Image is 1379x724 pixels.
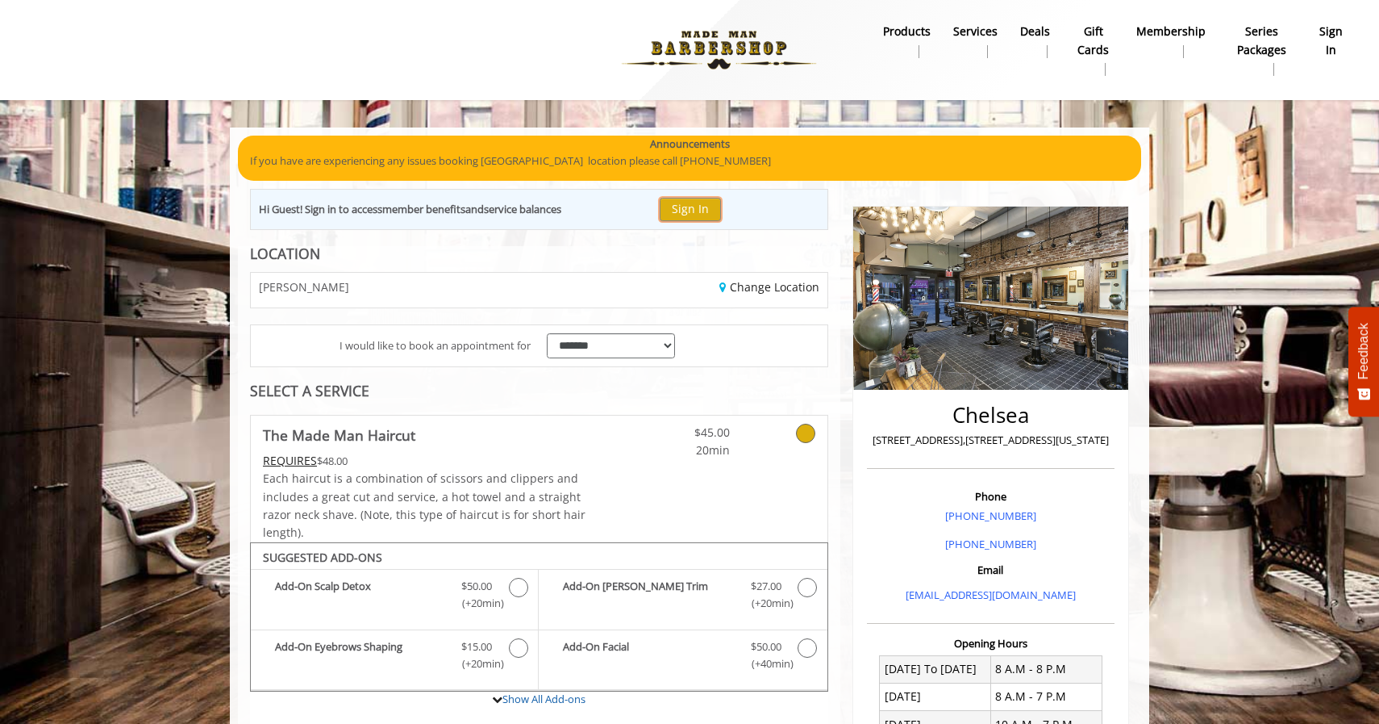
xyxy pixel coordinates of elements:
b: The Made Man Haircut [263,424,415,446]
div: SELECT A SERVICE [250,383,828,399]
button: Feedback - Show survey [1348,307,1379,416]
a: sign insign in [1306,20,1356,62]
div: The Made Man Haircut Add-onS [250,542,828,693]
h3: Phone [871,491,1110,502]
a: Productsproducts [872,20,942,62]
td: [DATE] To [DATE] [880,655,991,683]
label: Add-On Eyebrows Shaping [259,638,530,676]
img: Made Man Barbershop logo [608,6,830,94]
a: ServicesServices [942,20,1009,62]
label: Add-On Scalp Detox [259,578,530,616]
span: $15.00 [461,638,492,655]
a: DealsDeals [1009,20,1061,62]
span: $27.00 [751,578,781,595]
span: I would like to book an appointment for [340,337,531,354]
td: [DATE] [880,683,991,710]
b: Add-On Eyebrows Shaping [275,638,445,672]
label: Add-On Facial [547,638,819,676]
span: (+20min ) [742,595,789,612]
b: Add-On [PERSON_NAME] Trim [563,578,734,612]
b: Add-On Scalp Detox [275,578,445,612]
span: (+20min ) [453,655,501,672]
span: This service needs some Advance to be paid before we block your appointment [263,453,317,468]
span: Feedback [1356,323,1371,379]
p: [STREET_ADDRESS],[STREET_ADDRESS][US_STATE] [871,432,1110,449]
a: Show All Add-ons [502,692,585,706]
a: Change Location [719,279,819,295]
b: Deals [1020,23,1050,40]
span: (+20min ) [453,595,501,612]
span: (+40min ) [742,655,789,672]
b: service balances [484,202,561,216]
span: $45.00 [635,424,730,442]
span: $50.00 [751,638,781,655]
td: 8 A.M - 7 P.M [990,683,1102,710]
a: Series packagesSeries packages [1217,20,1306,80]
b: sign in [1318,23,1344,59]
b: gift cards [1073,23,1114,59]
h3: Email [871,564,1110,575]
b: SUGGESTED ADD-ONS [263,550,382,565]
span: [PERSON_NAME] [259,281,349,293]
button: Sign In [660,198,721,221]
b: Membership [1136,23,1206,40]
a: [PHONE_NUMBER] [945,508,1036,523]
b: products [883,23,931,40]
span: Each haircut is a combination of scissors and clippers and includes a great cut and service, a ho... [263,471,585,540]
b: Series packages [1228,23,1295,59]
td: 8 A.M - 8 P.M [990,655,1102,683]
b: Add-On Facial [563,638,734,672]
label: Add-On Beard Trim [547,578,819,616]
b: member benefits [382,202,465,216]
a: [PHONE_NUMBER] [945,537,1036,551]
h3: Opening Hours [867,638,1114,649]
b: Services [953,23,998,40]
b: LOCATION [250,244,320,263]
p: If you have are experiencing any issues booking [GEOGRAPHIC_DATA] location please call [PHONE_NUM... [250,153,1129,169]
a: Gift cardsgift cards [1061,20,1125,80]
span: 20min [635,442,730,459]
h2: Chelsea [871,404,1110,427]
div: $48.00 [263,452,587,470]
a: [EMAIL_ADDRESS][DOMAIN_NAME] [906,588,1076,602]
div: Hi Guest! Sign in to access and [259,201,561,218]
a: MembershipMembership [1125,20,1217,62]
b: Announcements [650,136,730,153]
span: $50.00 [461,578,492,595]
